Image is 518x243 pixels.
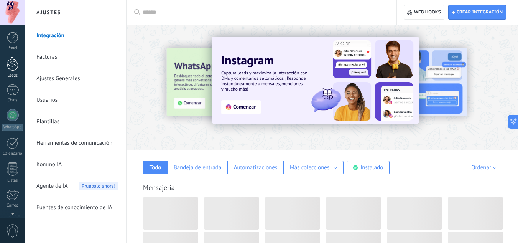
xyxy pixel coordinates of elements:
div: Instalado [360,164,383,171]
a: Agente de IAPruébalo ahora! [36,175,118,197]
a: Kommo IA [36,154,118,175]
li: Fuentes de conocimiento de IA [25,197,126,218]
div: Leads [2,73,24,78]
div: Correo [2,203,24,208]
button: Crear integración [448,5,506,20]
div: Calendario [2,151,24,156]
span: Agente de IA [36,175,68,197]
div: Ordenar [471,164,498,171]
a: Usuarios [36,89,118,111]
span: Crear integración [457,9,503,15]
span: Web hooks [414,9,441,15]
li: Integración [25,25,126,46]
a: Ajustes Generales [36,68,118,89]
a: Integración [36,25,118,46]
div: Chats [2,98,24,103]
div: Panel [2,46,24,51]
li: Usuarios [25,89,126,111]
div: Todo [150,164,161,171]
button: Web hooks [404,5,444,20]
li: Ajustes Generales [25,68,126,89]
span: Pruébalo ahora! [79,182,118,190]
div: Listas [2,178,24,183]
li: Agente de IA [25,175,126,197]
li: Plantillas [25,111,126,132]
div: WhatsApp [2,124,23,131]
a: Mensajería [143,183,175,192]
div: Más colecciones [290,164,329,171]
li: Facturas [25,46,126,68]
li: Herramientas de comunicación [25,132,126,154]
a: Herramientas de comunicación [36,132,118,154]
a: Fuentes de conocimiento de IA [36,197,118,218]
li: Kommo IA [25,154,126,175]
div: Automatizaciones [234,164,278,171]
div: Bandeja de entrada [174,164,221,171]
img: Slide 1 [212,37,419,124]
a: Facturas [36,46,118,68]
a: Plantillas [36,111,118,132]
